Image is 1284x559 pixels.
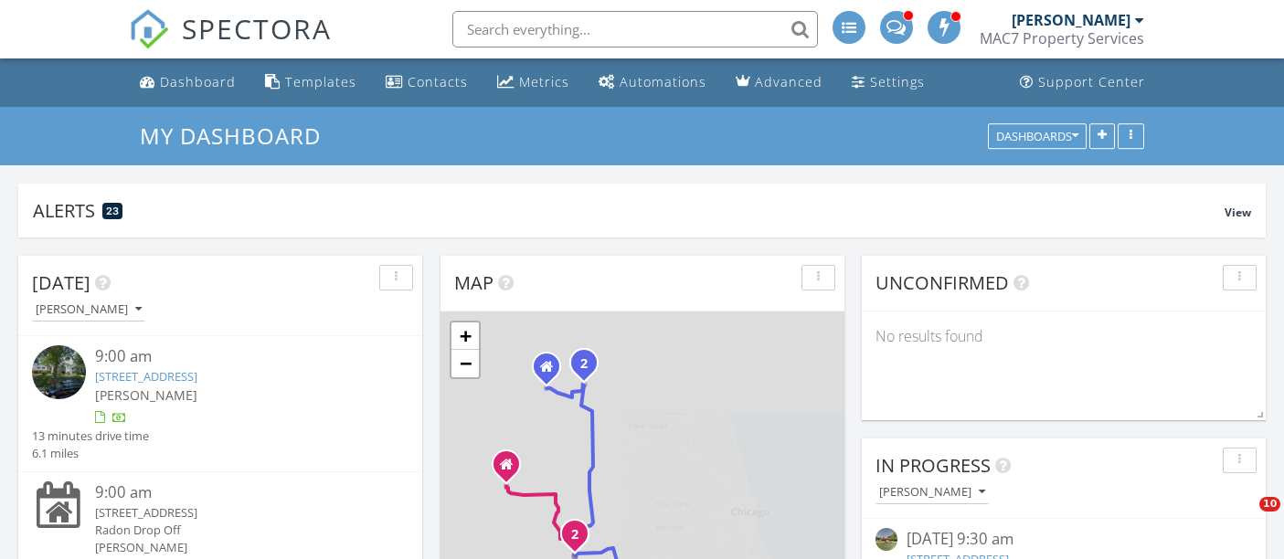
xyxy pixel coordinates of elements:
[129,9,169,49] img: The Best Home Inspection Software - Spectora
[490,66,577,100] a: Metrics
[875,528,897,550] img: streetview
[129,25,332,63] a: SPECTORA
[285,73,356,90] div: Templates
[584,363,595,374] div: 406 S Belmont Ave, Arlington Heights, IL 60005
[140,121,336,151] a: My Dashboard
[575,533,586,544] div: 426 Grant St, Downers Grove, IL 60515
[862,311,1266,361] div: No results found
[875,453,991,478] span: In Progress
[452,11,818,47] input: Search everything...
[95,386,197,404] span: [PERSON_NAME]
[870,73,925,90] div: Settings
[879,486,985,499] div: [PERSON_NAME]
[95,481,377,504] div: 9:00 am
[451,350,479,377] a: Zoom out
[33,198,1225,223] div: Alerts
[875,270,1009,295] span: Unconfirmed
[95,522,377,539] div: Radon Drop Off
[1259,497,1280,512] span: 10
[996,130,1078,142] div: Dashboards
[571,529,578,542] i: 2
[408,73,468,90] div: Contacts
[95,368,197,385] a: [STREET_ADDRESS]
[728,66,830,100] a: Advanced
[32,445,149,462] div: 6.1 miles
[980,29,1144,47] div: MAC7 Property Services
[32,345,409,462] a: 9:00 am [STREET_ADDRESS] [PERSON_NAME] 13 minutes drive time 6.1 miles
[875,480,989,505] button: [PERSON_NAME]
[844,66,932,100] a: Settings
[451,322,479,350] a: Zoom in
[32,427,149,445] div: 13 minutes drive time
[620,73,706,90] div: Automations
[95,345,377,368] div: 9:00 am
[454,270,493,295] span: Map
[1222,497,1266,541] iframe: Intercom live chat
[1012,11,1130,29] div: [PERSON_NAME]
[133,66,243,100] a: Dashboard
[36,303,142,316] div: [PERSON_NAME]
[519,73,569,90] div: Metrics
[1013,66,1152,100] a: Support Center
[591,66,714,100] a: Automations (Advanced)
[506,464,517,475] div: 661 Danbury Dr, Carol Stream IL 60188
[95,539,377,556] div: [PERSON_NAME]
[160,73,236,90] div: Dashboard
[907,528,1220,551] div: [DATE] 9:30 am
[1038,73,1145,90] div: Support Center
[32,298,145,322] button: [PERSON_NAME]
[755,73,822,90] div: Advanced
[95,504,377,522] div: [STREET_ADDRESS]
[546,366,557,377] div: 2385 Hammond Dr., #10, Schaumburg IL 60173
[580,358,588,371] i: 2
[32,270,90,295] span: [DATE]
[258,66,364,100] a: Templates
[106,205,119,217] span: 23
[182,9,332,47] span: SPECTORA
[988,123,1087,149] button: Dashboards
[1225,205,1251,220] span: View
[378,66,475,100] a: Contacts
[32,345,86,399] img: streetview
